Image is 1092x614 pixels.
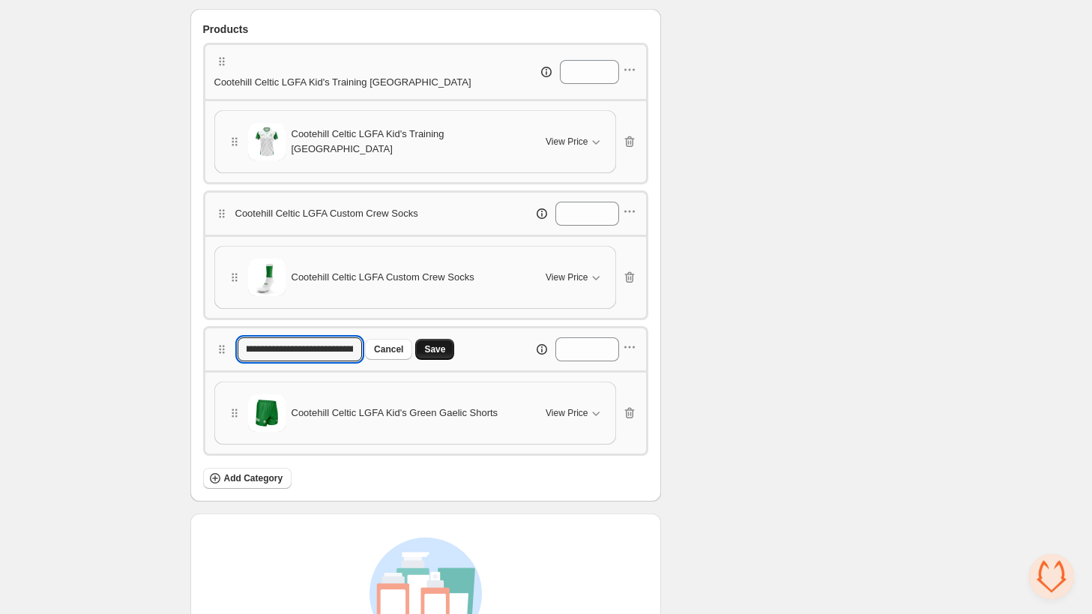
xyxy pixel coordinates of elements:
[365,339,412,360] button: Cancel
[1029,554,1074,599] a: Open chat
[203,22,249,37] span: Products
[292,270,474,285] span: Cootehill Celtic LGFA Custom Crew Socks
[203,468,292,489] button: Add Category
[248,394,286,432] img: Cootehill Celtic LGFA Kid's Green Gaelic Shorts
[224,472,283,484] span: Add Category
[292,406,498,421] span: Cootehill Celtic LGFA Kid's Green Gaelic Shorts
[537,265,612,289] button: View Price
[235,206,418,221] p: Cootehill Celtic LGFA Custom Crew Socks
[415,339,454,360] button: Save
[374,343,403,355] span: Cancel
[546,271,588,283] span: View Price
[214,75,471,90] p: Cootehill Celtic LGFA Kid's Training [GEOGRAPHIC_DATA]
[292,127,528,157] span: Cootehill Celtic LGFA Kid's Training [GEOGRAPHIC_DATA]
[248,259,286,296] img: Cootehill Celtic LGFA Custom Crew Socks
[546,136,588,148] span: View Price
[546,407,588,419] span: View Price
[424,343,445,355] span: Save
[248,123,286,160] img: Cootehill Celtic LGFA Kid's Training Jersey
[537,130,612,154] button: View Price
[537,401,612,425] button: View Price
